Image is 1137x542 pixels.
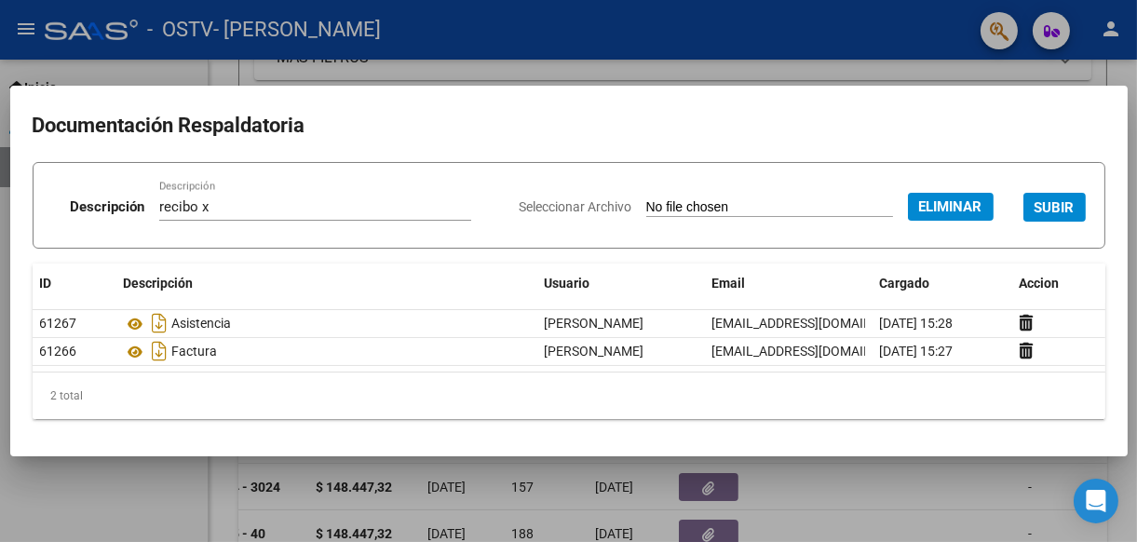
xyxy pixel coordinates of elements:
[880,276,930,291] span: Cargado
[148,308,172,338] i: Descargar documento
[880,344,954,359] span: [DATE] 15:27
[705,264,873,304] datatable-header-cell: Email
[124,308,530,338] div: Asistencia
[908,193,994,221] button: Eliminar
[1023,193,1086,222] button: SUBIR
[40,276,52,291] span: ID
[873,264,1012,304] datatable-header-cell: Cargado
[40,316,77,331] span: 61267
[1035,199,1075,216] span: SUBIR
[70,196,144,218] p: Descripción
[545,344,644,359] span: [PERSON_NAME]
[33,108,1105,143] h2: Documentación Respaldatoria
[33,373,1105,419] div: 2 total
[880,316,954,331] span: [DATE] 15:28
[545,276,590,291] span: Usuario
[919,198,982,215] span: Eliminar
[712,316,919,331] span: [EMAIL_ADDRESS][DOMAIN_NAME]
[40,344,77,359] span: 61266
[124,276,194,291] span: Descripción
[33,264,116,304] datatable-header-cell: ID
[148,336,172,366] i: Descargar documento
[1020,276,1060,291] span: Accion
[116,264,537,304] datatable-header-cell: Descripción
[1012,264,1105,304] datatable-header-cell: Accion
[1074,479,1118,523] div: Open Intercom Messenger
[545,316,644,331] span: [PERSON_NAME]
[520,199,632,214] span: Seleccionar Archivo
[537,264,705,304] datatable-header-cell: Usuario
[712,344,919,359] span: [EMAIL_ADDRESS][DOMAIN_NAME]
[712,276,746,291] span: Email
[124,336,530,366] div: Factura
